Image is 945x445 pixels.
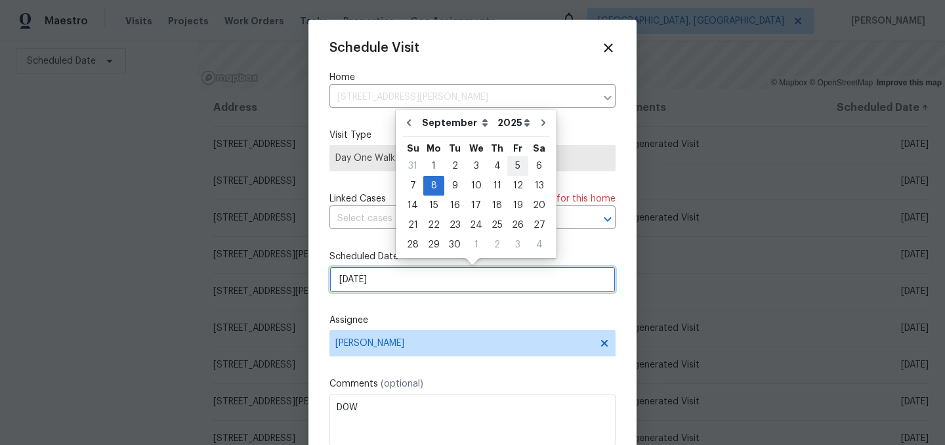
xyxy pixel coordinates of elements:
div: 11 [487,177,507,195]
div: Sun Sep 14 2025 [402,196,423,215]
div: Thu Sep 18 2025 [487,196,507,215]
div: 20 [528,196,550,215]
div: Mon Sep 08 2025 [423,176,444,196]
abbr: Sunday [407,144,419,153]
div: 6 [528,157,550,175]
select: Year [494,113,534,133]
div: 26 [507,216,528,234]
div: Mon Sep 29 2025 [423,235,444,255]
div: Sun Sep 21 2025 [402,215,423,235]
div: Wed Sep 17 2025 [465,196,487,215]
div: Mon Sep 22 2025 [423,215,444,235]
div: Sat Sep 20 2025 [528,196,550,215]
div: Sat Sep 27 2025 [528,215,550,235]
button: Go to previous month [399,110,419,136]
div: Mon Sep 01 2025 [423,156,444,176]
span: Day One Walk [335,152,610,165]
div: Fri Oct 03 2025 [507,235,528,255]
div: Thu Sep 04 2025 [487,156,507,176]
label: Assignee [329,314,616,327]
div: 2 [444,157,465,175]
div: 1 [423,157,444,175]
div: 14 [402,196,423,215]
label: Home [329,71,616,84]
select: Month [419,113,494,133]
input: Enter in an address [329,87,596,108]
div: 31 [402,157,423,175]
div: Sat Oct 04 2025 [528,235,550,255]
div: Fri Sep 05 2025 [507,156,528,176]
input: M/D/YYYY [329,266,616,293]
div: 10 [465,177,487,195]
span: Linked Cases [329,192,386,205]
div: 16 [444,196,465,215]
div: 22 [423,216,444,234]
div: 29 [423,236,444,254]
abbr: Monday [427,144,441,153]
div: 28 [402,236,423,254]
div: Tue Sep 16 2025 [444,196,465,215]
div: Thu Sep 25 2025 [487,215,507,235]
div: Tue Sep 30 2025 [444,235,465,255]
div: 23 [444,216,465,234]
div: 8 [423,177,444,195]
div: Sun Aug 31 2025 [402,156,423,176]
div: Sat Sep 06 2025 [528,156,550,176]
abbr: Saturday [533,144,545,153]
span: (optional) [381,379,423,389]
div: 15 [423,196,444,215]
div: 25 [487,216,507,234]
div: Fri Sep 19 2025 [507,196,528,215]
div: 19 [507,196,528,215]
div: 3 [507,236,528,254]
div: 13 [528,177,550,195]
div: Fri Sep 26 2025 [507,215,528,235]
label: Visit Type [329,129,616,142]
div: 3 [465,157,487,175]
label: Comments [329,377,616,391]
div: Sun Sep 07 2025 [402,176,423,196]
div: 5 [507,157,528,175]
abbr: Thursday [491,144,503,153]
div: 2 [487,236,507,254]
label: Scheduled Date [329,250,616,263]
div: Wed Sep 03 2025 [465,156,487,176]
div: Tue Sep 23 2025 [444,215,465,235]
div: 1 [465,236,487,254]
div: Tue Sep 02 2025 [444,156,465,176]
span: Close [601,41,616,55]
div: 7 [402,177,423,195]
div: Fri Sep 12 2025 [507,176,528,196]
div: Mon Sep 15 2025 [423,196,444,215]
input: Select cases [329,209,579,229]
div: 4 [487,157,507,175]
div: Wed Sep 10 2025 [465,176,487,196]
div: Thu Sep 11 2025 [487,176,507,196]
abbr: Wednesday [469,144,484,153]
div: 24 [465,216,487,234]
span: [PERSON_NAME] [335,338,593,349]
button: Open [598,210,617,228]
div: 9 [444,177,465,195]
div: Sat Sep 13 2025 [528,176,550,196]
div: 12 [507,177,528,195]
div: 21 [402,216,423,234]
div: Tue Sep 09 2025 [444,176,465,196]
abbr: Friday [513,144,522,153]
div: Thu Oct 02 2025 [487,235,507,255]
span: Schedule Visit [329,41,419,54]
div: Sun Sep 28 2025 [402,235,423,255]
div: Wed Sep 24 2025 [465,215,487,235]
div: 18 [487,196,507,215]
div: Wed Oct 01 2025 [465,235,487,255]
button: Go to next month [534,110,553,136]
div: 27 [528,216,550,234]
div: 30 [444,236,465,254]
div: 4 [528,236,550,254]
abbr: Tuesday [449,144,461,153]
div: 17 [465,196,487,215]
